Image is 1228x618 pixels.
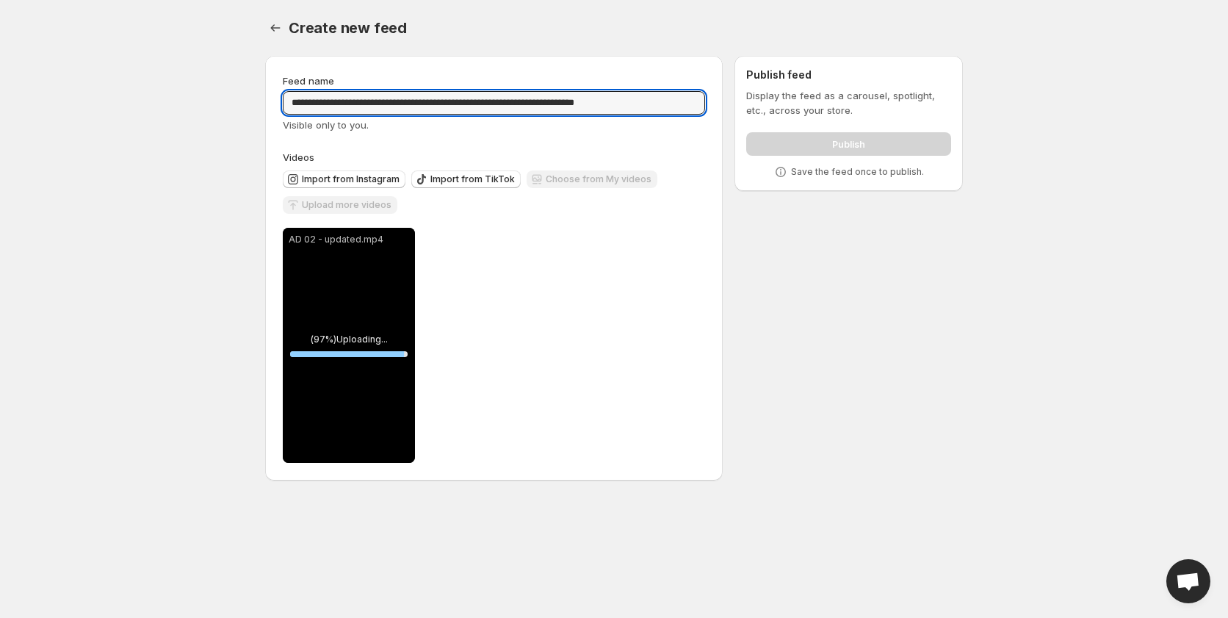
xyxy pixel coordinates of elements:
[289,234,409,245] p: AD 02 - updated.mp4
[283,75,334,87] span: Feed name
[283,119,369,131] span: Visible only to you.
[411,170,521,188] button: Import from TikTok
[283,151,314,163] span: Videos
[302,173,400,185] span: Import from Instagram
[746,68,951,82] h2: Publish feed
[265,18,286,38] button: Settings
[289,19,407,37] span: Create new feed
[430,173,515,185] span: Import from TikTok
[1166,559,1210,603] a: Open chat
[283,170,405,188] button: Import from Instagram
[791,166,924,178] p: Save the feed once to publish.
[746,88,951,118] p: Display the feed as a carousel, spotlight, etc., across your store.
